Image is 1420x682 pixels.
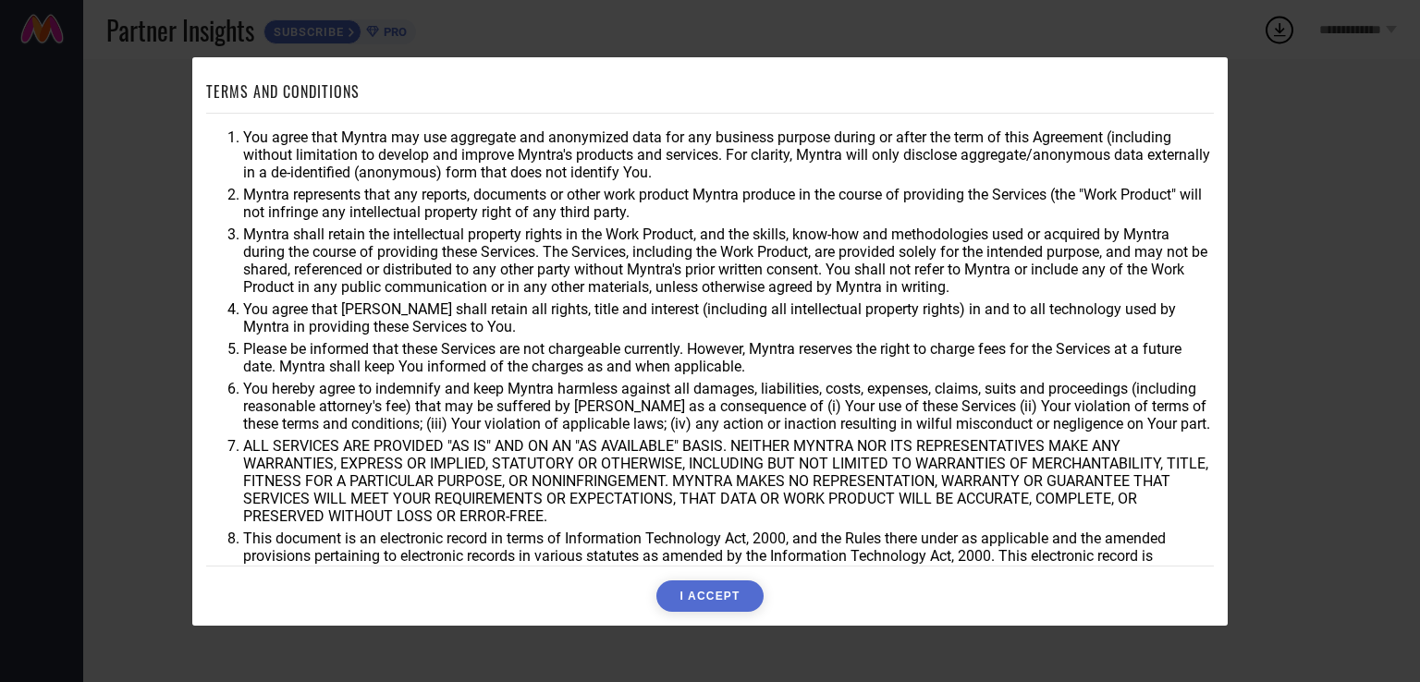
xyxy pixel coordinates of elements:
[243,437,1214,525] li: ALL SERVICES ARE PROVIDED "AS IS" AND ON AN "AS AVAILABLE" BASIS. NEITHER MYNTRA NOR ITS REPRESEN...
[206,80,360,103] h1: TERMS AND CONDITIONS
[243,300,1214,335] li: You agree that [PERSON_NAME] shall retain all rights, title and interest (including all intellect...
[243,530,1214,582] li: This document is an electronic record in terms of Information Technology Act, 2000, and the Rules...
[243,225,1214,296] li: Myntra shall retain the intellectual property rights in the Work Product, and the skills, know-ho...
[243,340,1214,375] li: Please be informed that these Services are not chargeable currently. However, Myntra reserves the...
[243,380,1214,432] li: You hereby agree to indemnify and keep Myntra harmless against all damages, liabilities, costs, e...
[243,128,1214,181] li: You agree that Myntra may use aggregate and anonymized data for any business purpose during or af...
[656,580,763,612] button: I ACCEPT
[243,186,1214,221] li: Myntra represents that any reports, documents or other work product Myntra produce in the course ...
